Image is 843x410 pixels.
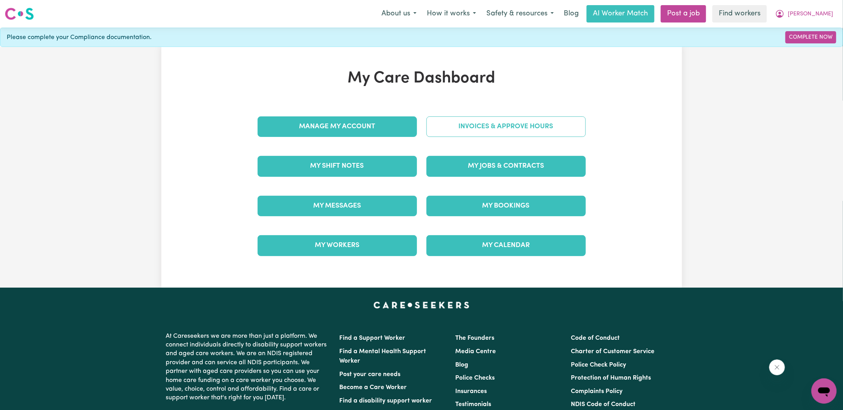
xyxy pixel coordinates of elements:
[571,401,636,408] a: NDIS Code of Conduct
[785,31,836,43] a: Complete Now
[661,5,706,22] a: Post a job
[258,116,417,137] a: Manage My Account
[340,335,406,341] a: Find a Support Worker
[455,375,495,381] a: Police Checks
[770,6,838,22] button: My Account
[422,6,481,22] button: How it works
[340,398,432,404] a: Find a disability support worker
[571,375,651,381] a: Protection of Human Rights
[426,196,586,216] a: My Bookings
[455,335,494,341] a: The Founders
[455,348,496,355] a: Media Centre
[481,6,559,22] button: Safety & resources
[571,362,626,368] a: Police Check Policy
[426,156,586,176] a: My Jobs & Contracts
[5,7,34,21] img: Careseekers logo
[769,359,785,375] iframe: Close message
[455,388,487,395] a: Insurances
[788,10,833,19] span: [PERSON_NAME]
[559,5,583,22] a: Blog
[7,33,151,42] span: Please complete your Compliance documentation.
[571,388,622,395] a: Complaints Policy
[571,348,654,355] a: Charter of Customer Service
[376,6,422,22] button: About us
[258,235,417,256] a: My Workers
[374,302,469,308] a: Careseekers home page
[426,235,586,256] a: My Calendar
[455,362,468,368] a: Blog
[253,69,591,88] h1: My Care Dashboard
[258,156,417,176] a: My Shift Notes
[712,5,767,22] a: Find workers
[587,5,654,22] a: AI Worker Match
[811,378,837,404] iframe: Button to launch messaging window
[340,384,407,391] a: Become a Care Worker
[5,5,34,23] a: Careseekers logo
[166,329,330,406] p: At Careseekers we are more than just a platform. We connect individuals directly to disability su...
[340,348,426,364] a: Find a Mental Health Support Worker
[258,196,417,216] a: My Messages
[340,371,401,378] a: Post your care needs
[571,335,620,341] a: Code of Conduct
[5,6,48,12] span: Need any help?
[426,116,586,137] a: Invoices & Approve Hours
[455,401,491,408] a: Testimonials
